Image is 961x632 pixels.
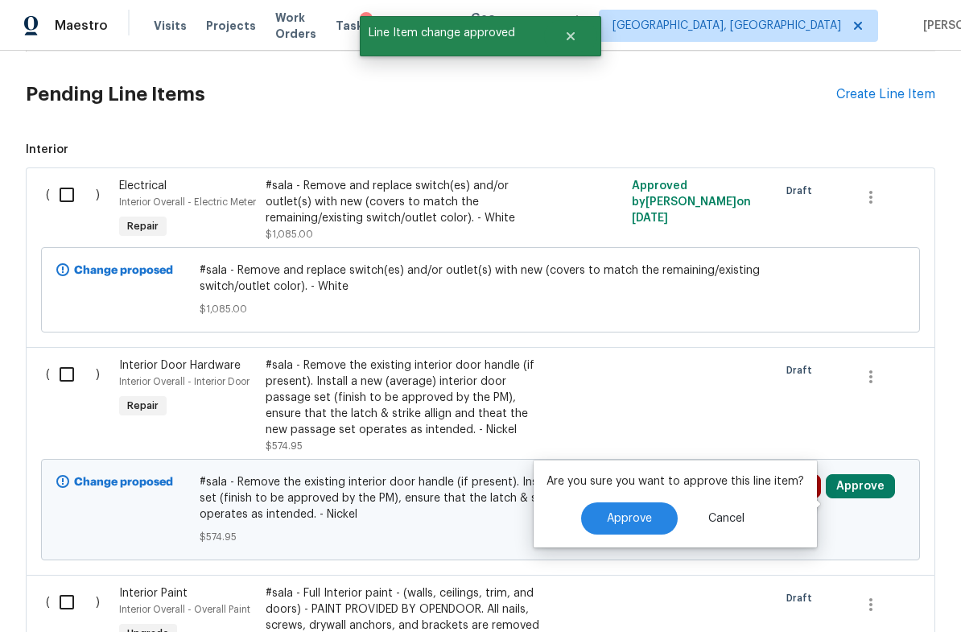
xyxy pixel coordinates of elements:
[786,590,819,606] span: Draft
[119,180,167,192] span: Electrical
[119,197,256,207] span: Interior Overall - Electric Meter
[119,377,250,386] span: Interior Overall - Interior Door
[632,213,668,224] span: [DATE]
[74,477,173,488] b: Change proposed
[266,357,549,438] div: #sala - Remove the existing interior door handle (if present). Install a new (average) interior d...
[26,142,935,158] span: Interior
[200,474,762,523] span: #sala - Remove the existing interior door handle (if present). Install a new (average) interior d...
[121,218,165,234] span: Repair
[336,20,369,31] span: Tasks
[607,513,652,525] span: Approve
[360,12,373,28] div: 2
[836,87,935,102] div: Create Line Item
[581,502,678,535] button: Approve
[786,362,819,378] span: Draft
[154,18,187,34] span: Visits
[200,529,762,545] span: $574.95
[26,57,836,132] h2: Pending Line Items
[206,18,256,34] span: Projects
[41,173,114,247] div: ( )
[683,502,770,535] button: Cancel
[546,473,804,489] p: Are you sure you want to approve this line item?
[544,20,597,52] button: Close
[266,229,313,239] span: $1,085.00
[121,398,165,414] span: Repair
[55,18,108,34] span: Maestro
[119,588,188,599] span: Interior Paint
[200,301,762,317] span: $1,085.00
[360,16,544,50] span: Line Item change approved
[471,10,548,42] span: Geo Assignments
[119,605,250,614] span: Interior Overall - Overall Paint
[41,353,114,459] div: ( )
[266,441,303,451] span: $574.95
[826,474,895,498] button: Approve
[275,10,316,42] span: Work Orders
[119,360,241,371] span: Interior Door Hardware
[266,178,549,226] div: #sala - Remove and replace switch(es) and/or outlet(s) with new (covers to match the remaining/ex...
[786,183,819,199] span: Draft
[612,18,841,34] span: [GEOGRAPHIC_DATA], [GEOGRAPHIC_DATA]
[632,180,751,224] span: Approved by [PERSON_NAME] on
[200,262,762,295] span: #sala - Remove and replace switch(es) and/or outlet(s) with new (covers to match the remaining/ex...
[708,513,744,525] span: Cancel
[74,265,173,276] b: Change proposed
